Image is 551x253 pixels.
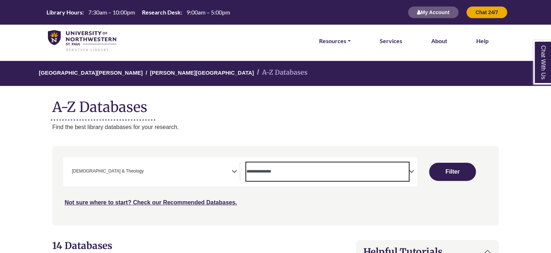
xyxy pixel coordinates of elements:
[52,61,499,86] nav: breadcrumb
[476,36,489,46] a: Help
[52,240,112,252] span: 14 Databases
[52,123,499,132] p: Find the best library databases for your research.
[429,163,476,181] button: Submit for Search Results
[254,67,307,78] li: A-Z Databases
[466,6,507,18] button: Chat 24/7
[72,168,144,175] span: [DEMOGRAPHIC_DATA] & Theology
[69,168,144,175] li: Bible & Theology
[431,36,447,46] a: About
[187,9,230,16] span: 9:00am – 5:00pm
[88,9,135,16] span: 7:30am – 10:00pm
[150,69,254,76] a: [PERSON_NAME][GEOGRAPHIC_DATA]
[466,9,507,15] a: Chat 24/7
[44,8,84,16] th: Library Hours:
[44,8,233,15] table: Hours Today
[48,30,116,52] img: library_home
[52,146,499,225] nav: Search filters
[52,93,499,115] h1: A-Z Databases
[139,8,183,16] th: Research Desk:
[380,36,402,46] a: Services
[145,169,148,175] textarea: Search
[408,6,459,18] button: My Account
[65,199,237,206] a: Not sure where to start? Check our Recommended Databases.
[44,8,233,17] a: Hours Today
[246,169,409,175] textarea: Search
[408,9,459,15] a: My Account
[319,36,351,46] a: Resources
[39,69,143,76] a: [GEOGRAPHIC_DATA][PERSON_NAME]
